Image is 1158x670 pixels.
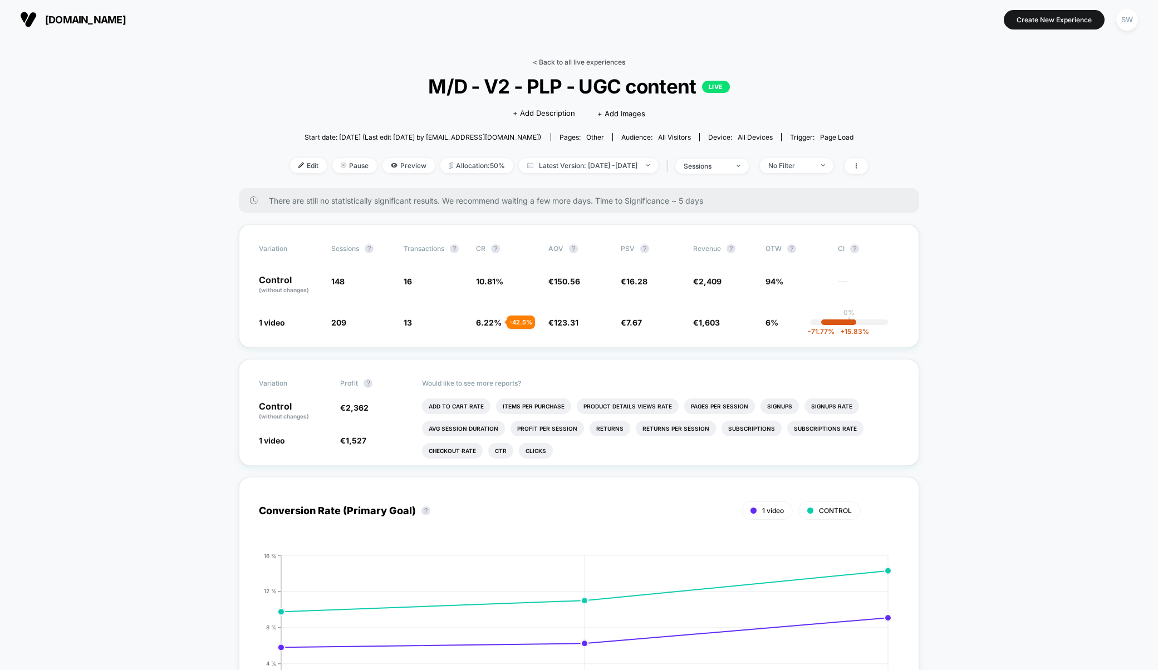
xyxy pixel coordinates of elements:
[422,398,490,414] li: Add To Cart Rate
[488,443,513,459] li: Ctr
[590,421,630,436] li: Returns
[259,413,309,420] span: (without changes)
[266,624,277,630] tspan: 8 %
[533,58,625,66] a: < Back to all live experiences
[491,244,500,253] button: ?
[548,277,580,286] span: €
[346,436,366,445] span: 1,527
[646,164,650,166] img: end
[404,277,412,286] span: 16
[404,318,412,327] span: 13
[365,244,374,253] button: ?
[738,133,773,141] span: all devices
[346,403,369,412] span: 2,362
[476,318,502,327] span: 6.22 %
[636,421,716,436] li: Returns Per Session
[762,506,784,515] span: 1 video
[699,277,722,286] span: 2,409
[290,158,327,173] span: Edit
[259,275,320,294] p: Control
[548,244,563,253] span: AOV
[586,133,604,141] span: other
[496,398,571,414] li: Items Per Purchase
[838,278,899,294] span: ---
[341,162,346,168] img: end
[527,162,533,168] img: calendar
[476,277,503,286] span: 10.81 %
[787,244,796,253] button: ?
[621,133,691,141] div: Audience:
[548,318,578,327] span: €
[787,421,863,436] li: Subscriptions Rate
[364,379,372,388] button: ?
[693,277,722,286] span: €
[850,244,859,253] button: ?
[577,398,679,414] li: Product Details Views Rate
[821,164,825,166] img: end
[259,244,320,253] span: Variation
[450,244,459,253] button: ?
[693,244,721,253] span: Revenue
[259,379,320,388] span: Variation
[699,318,720,327] span: 1,603
[319,75,839,98] span: M/D - V2 - PLP - UGC content
[569,244,578,253] button: ?
[519,443,553,459] li: Clicks
[840,327,845,336] span: +
[422,379,900,387] p: Would like to see more reports?
[693,318,720,327] span: €
[835,327,869,336] span: 15.83 %
[519,158,658,173] span: Latest Version: [DATE] - [DATE]
[1004,10,1105,29] button: Create New Experience
[440,158,513,173] span: Allocation: 50%
[422,443,483,459] li: Checkout Rate
[404,244,444,253] span: Transactions
[331,277,345,286] span: 148
[476,244,485,253] span: CR
[17,11,129,28] button: [DOMAIN_NAME]
[626,318,642,327] span: 7.67
[554,277,580,286] span: 150.56
[727,244,735,253] button: ?
[808,327,835,336] span: -71.77 %
[820,133,853,141] span: Page Load
[331,244,359,253] span: Sessions
[554,318,578,327] span: 123.31
[513,108,575,119] span: + Add Description
[298,162,304,168] img: edit
[1113,8,1141,31] button: SW
[269,196,897,205] span: There are still no statistically significant results. We recommend waiting a few more days . Time...
[305,133,541,141] span: Start date: [DATE] (Last edit [DATE] by [EMAIL_ADDRESS][DOMAIN_NAME])
[760,398,799,414] li: Signups
[332,158,377,173] span: Pause
[621,318,642,327] span: €
[621,277,647,286] span: €
[626,277,647,286] span: 16.28
[340,379,358,387] span: Profit
[843,308,855,317] p: 0%
[259,287,309,293] span: (without changes)
[848,317,850,325] p: |
[790,133,853,141] div: Trigger:
[658,133,691,141] span: All Visitors
[259,318,285,327] span: 1 video
[421,506,430,515] button: ?
[259,402,329,421] p: Control
[1116,9,1138,31] div: SW
[699,133,781,141] span: Device:
[382,158,435,173] span: Preview
[766,244,827,253] span: OTW
[597,109,645,118] span: + Add Images
[804,398,859,414] li: Signups Rate
[511,421,584,436] li: Profit Per Session
[264,552,277,559] tspan: 16 %
[507,316,535,329] div: - 42.5 %
[684,398,755,414] li: Pages Per Session
[422,421,505,436] li: Avg Session Duration
[819,506,852,515] span: CONTROL
[664,158,675,174] span: |
[766,318,778,327] span: 6%
[449,162,453,169] img: rebalance
[45,14,126,26] span: [DOMAIN_NAME]
[621,244,635,253] span: PSV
